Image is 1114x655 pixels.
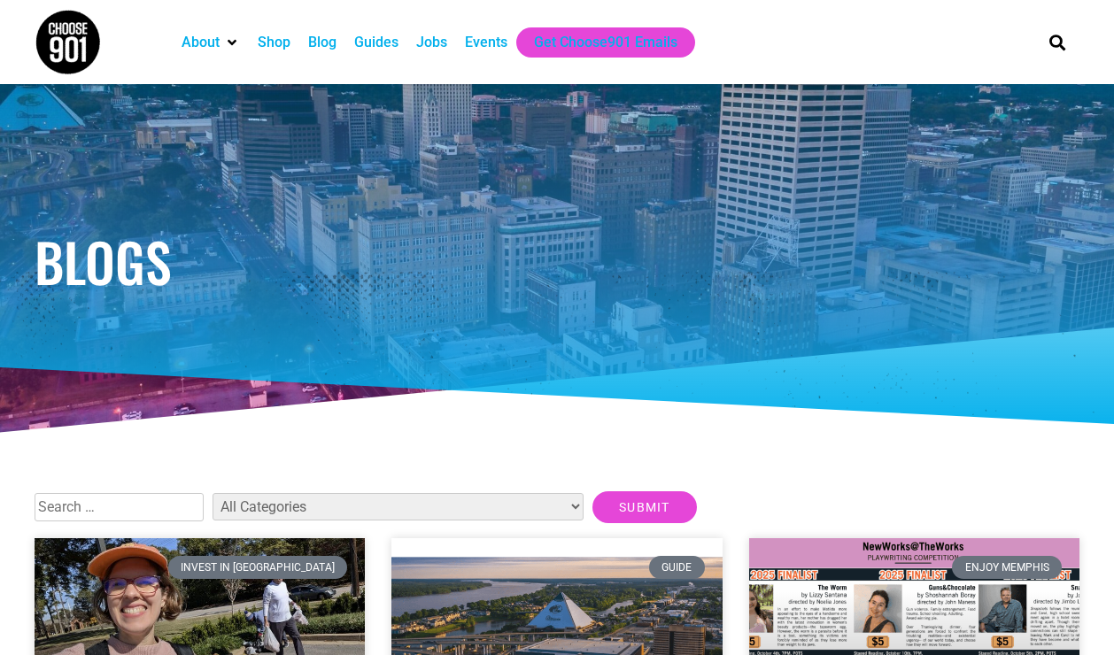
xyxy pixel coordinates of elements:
[1043,27,1072,57] div: Search
[416,32,447,53] a: Jobs
[649,556,705,579] div: Guide
[35,235,1079,288] h1: Blogs
[182,32,220,53] a: About
[308,32,337,53] a: Blog
[592,491,697,523] input: Submit
[173,27,249,58] div: About
[534,32,677,53] a: Get Choose901 Emails
[952,556,1062,579] div: Enjoy Memphis
[35,493,204,521] input: Search …
[465,32,507,53] a: Events
[258,32,290,53] a: Shop
[354,32,398,53] a: Guides
[168,556,348,579] div: Invest in [GEOGRAPHIC_DATA]
[173,27,1019,58] nav: Main nav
